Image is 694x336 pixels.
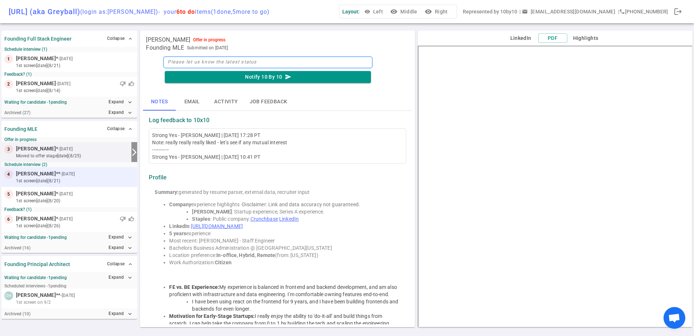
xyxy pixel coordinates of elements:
[4,126,37,132] strong: Founding MLE
[4,80,13,88] div: 2
[16,291,56,299] span: [PERSON_NAME]
[4,261,70,267] strong: Founding Principal Architect
[671,4,685,19] div: Done
[56,80,70,87] small: - [DATE]
[16,178,134,184] small: 1st Screen [DATE] (8/21)
[16,198,134,204] small: 1st Screen [DATE] (8/20)
[538,33,567,43] button: PDF
[619,9,625,14] i: phone
[169,244,400,252] li: Bachelors Business Administration @ [GEOGRAPHIC_DATA][US_STATE]
[107,97,134,107] button: Expandexpand_more
[169,284,219,290] strong: FE vs. BE Experience:
[9,7,270,16] div: [URL] (aka Greyball)
[58,191,73,197] small: - [DATE]
[423,5,451,18] button: visibilityRight
[4,55,13,63] div: 1
[4,100,67,105] strong: Waiting for candidate - 1 pending
[216,252,275,258] strong: In-office, Hybrid, Remote
[58,216,73,222] small: - [DATE]
[127,99,133,105] i: expand_more
[4,275,67,280] strong: Waiting for candidate - 1 pending
[60,292,75,299] small: - [DATE]
[16,170,56,178] span: [PERSON_NAME]
[127,245,133,251] i: expand_more
[58,55,73,62] small: - [DATE]
[60,171,75,177] small: - [DATE]
[16,190,56,198] span: [PERSON_NAME]
[4,190,13,199] div: 5
[522,9,528,14] span: email
[250,216,278,222] a: Crunchbase
[664,307,685,329] a: Open chat
[4,311,30,316] small: Archived ( 10 )
[192,299,399,312] span: I have been using react on the frontend for 9 years, and I have been building frontends and backe...
[127,261,133,267] span: expand_less
[169,237,400,244] li: Most recent: [PERSON_NAME] - Staff Engineer
[58,146,73,152] small: - [DATE]
[674,7,682,16] span: logout
[176,93,208,111] button: Email
[127,36,133,42] span: expand_less
[16,153,128,159] small: moved to Offer stage [DATE] (8/25)
[158,8,270,15] span: - your items ( 1 done, 5 more to go)
[4,162,134,167] small: Schedule interview (2)
[4,207,134,212] small: Feedback? (1)
[165,71,371,83] button: Notify 10 By 10send
[193,37,225,42] div: Offer in progress
[342,9,360,14] span: Layout:
[4,235,67,240] strong: Waiting for candidate - 1 pending
[192,208,400,215] li: : Startup experience, Series A experience.
[244,93,293,111] button: Job feedback
[16,80,56,87] span: [PERSON_NAME]
[4,245,30,250] small: Archived ( 16 )
[143,93,176,111] button: Notes
[169,259,400,266] li: Work Authorization:
[187,44,228,51] span: Submitted on [DATE]
[16,55,56,62] span: [PERSON_NAME]
[146,44,184,51] span: Founding MLE
[127,109,133,116] i: expand_more
[155,189,179,195] strong: Summary:
[4,291,13,300] div: DH
[146,36,190,43] span: [PERSON_NAME]
[4,72,134,77] small: Feedback? (1)
[127,126,133,132] span: expand_less
[152,132,403,161] div: Strong Yes - [PERSON_NAME] | [DATE] 17:28 PT Note: really really really liked - let's see if any ...
[4,283,66,289] small: Scheduled interviews - 1 pending
[169,230,400,237] li: experience
[107,272,134,283] button: Expandexpand_more
[169,313,255,319] strong: Motivation for Early-Stage Startups:
[169,201,400,208] li: experience highlights -
[191,223,243,229] a: [URL][DOMAIN_NAME]
[215,260,232,265] strong: Citizen
[107,232,134,242] button: Expandexpand_more
[463,5,668,18] div: Represented by 10by10 | | [PHONE_NUMBER]
[107,242,134,253] button: Expandexpand_more
[208,93,244,111] button: Activity
[130,148,139,157] i: arrow_forward_ios
[192,216,210,222] strong: Staples
[4,145,13,154] div: 3
[192,209,232,215] strong: [PERSON_NAME]
[169,202,191,207] strong: Company
[149,117,209,124] strong: Log feedback to 10x10
[128,81,134,87] span: thumb_up
[149,174,167,181] strong: Profile
[279,216,299,222] a: LinkedIn
[127,311,133,317] i: expand_more
[4,110,30,115] small: Archived ( 27 )
[4,137,134,142] small: Offer in progress
[169,284,398,297] span: My experience is balanced in frontend and backend development, and am also proficient with infras...
[570,34,601,43] button: Highlights
[16,62,134,69] small: 1st Screen [DATE] (8/21)
[120,81,126,87] span: thumb_down
[4,47,134,52] small: Schedule interview (1)
[105,124,135,134] button: Collapse
[242,202,360,207] span: Disclaimer: Link and data accuracy not guaranteed.
[390,8,397,15] i: visibility
[128,216,134,222] span: thumb_up
[418,46,693,327] iframe: candidate_document_preview__iframe
[169,223,189,229] strong: LinkedIn
[107,308,134,319] button: Expandexpand_more
[127,234,133,241] i: expand_more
